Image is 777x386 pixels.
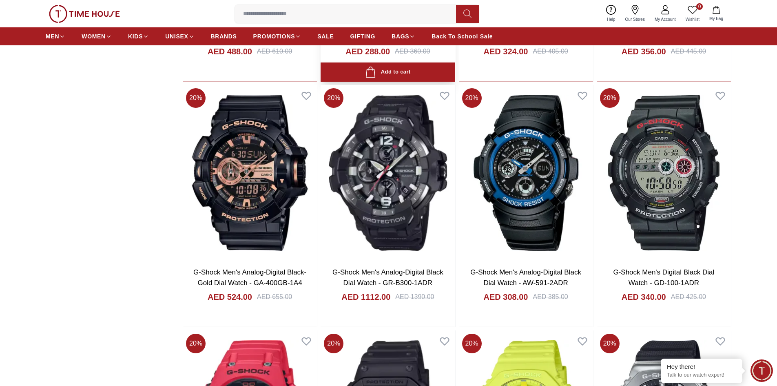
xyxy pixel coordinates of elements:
[321,85,455,261] img: G-Shock Men's Analog-Digital Black Dial Watch - GR-B300-1ADR
[533,292,568,302] div: AED 385.00
[317,29,334,44] a: SALE
[600,334,620,353] span: 20 %
[622,46,666,57] h4: AED 356.00
[253,29,301,44] a: PROMOTIONS
[622,291,666,303] h4: AED 340.00
[671,47,706,56] div: AED 445.00
[432,29,493,44] a: Back To School Sale
[622,16,648,22] span: Our Stores
[46,29,65,44] a: MEN
[365,67,410,78] div: Add to cart
[484,291,528,303] h4: AED 308.00
[651,16,679,22] span: My Account
[750,359,773,382] div: Chat Widget
[49,5,120,23] img: ...
[432,32,493,40] span: Back To School Sale
[604,16,619,22] span: Help
[533,47,568,56] div: AED 405.00
[257,292,292,302] div: AED 655.00
[470,268,581,287] a: G-Shock Men's Analog-Digital Black Dial Watch - AW-591-2ADR
[350,32,375,40] span: GIFTING
[462,334,482,353] span: 20 %
[253,32,295,40] span: PROMOTIONS
[321,62,455,82] button: Add to cart
[324,334,343,353] span: 20 %
[257,47,292,56] div: AED 610.00
[211,29,237,44] a: BRANDS
[681,3,704,24] a: 0Wishlist
[165,32,188,40] span: UNISEX
[462,88,482,108] span: 20 %
[459,85,593,261] img: G-Shock Men's Analog-Digital Black Dial Watch - AW-591-2ADR
[600,88,620,108] span: 20 %
[208,291,252,303] h4: AED 524.00
[696,3,703,10] span: 0
[620,3,650,24] a: Our Stores
[82,29,112,44] a: WOMEN
[46,32,59,40] span: MEN
[193,268,306,287] a: G-Shock Men's Analog-Digital Black-Gold Dial Watch - GA-400GB-1A4
[317,32,334,40] span: SALE
[128,29,149,44] a: KIDS
[128,32,143,40] span: KIDS
[350,29,375,44] a: GIFTING
[211,32,237,40] span: BRANDS
[332,268,443,287] a: G-Shock Men's Analog-Digital Black Dial Watch - GR-B300-1ADR
[704,4,728,23] button: My Bag
[165,29,194,44] a: UNISEX
[706,16,726,22] span: My Bag
[324,88,343,108] span: 20 %
[395,47,430,56] div: AED 360.00
[208,46,252,57] h4: AED 488.00
[667,372,736,379] p: Talk to our watch expert!
[671,292,706,302] div: AED 425.00
[392,32,409,40] span: BAGS
[341,291,390,303] h4: AED 1112.00
[82,32,106,40] span: WOMEN
[395,292,434,302] div: AED 1390.00
[667,363,736,371] div: Hey there!
[484,46,528,57] h4: AED 324.00
[597,85,731,261] img: G-Shock Men's Digital Black Dial Watch - GD-100-1ADR
[186,334,206,353] span: 20 %
[682,16,703,22] span: Wishlist
[392,29,415,44] a: BAGS
[613,268,714,287] a: G-Shock Men's Digital Black Dial Watch - GD-100-1ADR
[602,3,620,24] a: Help
[186,88,206,108] span: 20 %
[345,46,390,57] h4: AED 288.00
[183,85,317,261] img: G-Shock Men's Analog-Digital Black-Gold Dial Watch - GA-400GB-1A4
